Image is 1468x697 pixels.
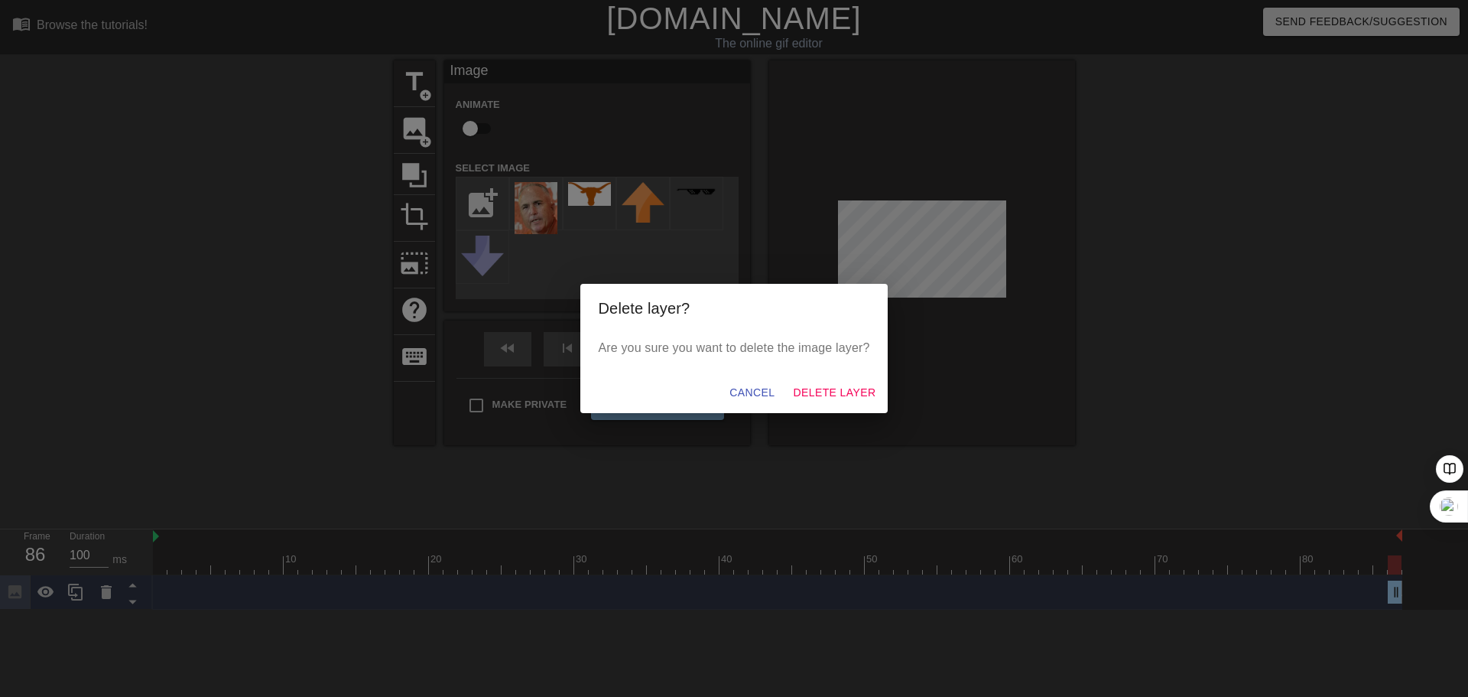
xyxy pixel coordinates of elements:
[729,383,775,402] span: Cancel
[599,339,870,357] p: Are you sure you want to delete the image layer?
[787,379,882,407] button: Delete Layer
[793,383,875,402] span: Delete Layer
[723,379,781,407] button: Cancel
[599,296,870,321] h2: Delete layer?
